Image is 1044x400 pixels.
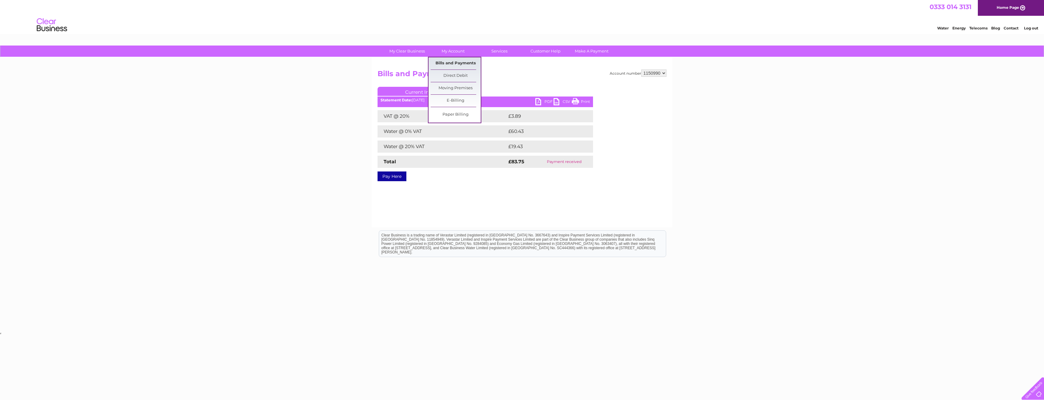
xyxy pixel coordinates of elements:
td: £3.89 [507,110,579,122]
a: Services [474,46,524,57]
b: Statement Date: [381,98,412,102]
td: £60.43 [507,125,581,137]
a: Bills and Payments [431,57,481,69]
a: Direct Debit [431,70,481,82]
a: PDF [535,98,554,107]
td: £19.43 [507,141,580,153]
a: Make A Payment [567,46,617,57]
a: Telecoms [969,26,988,30]
a: My Clear Business [382,46,432,57]
div: [DATE] [378,98,593,102]
img: logo.png [36,16,67,34]
a: Log out [1024,26,1038,30]
a: Water [937,26,949,30]
a: 0333 014 3131 [930,3,971,11]
td: Payment received [536,156,593,168]
a: Pay Here [378,171,406,181]
td: VAT @ 20% [378,110,507,122]
a: Print [572,98,590,107]
a: Moving Premises [431,82,481,94]
a: Blog [991,26,1000,30]
a: Contact [1004,26,1019,30]
strong: Total [384,159,396,164]
div: Account number [610,69,666,77]
a: Paper Billing [431,109,481,121]
a: Current Invoice [378,87,469,96]
a: CSV [554,98,572,107]
td: Water @ 20% VAT [378,141,507,153]
div: Clear Business is a trading name of Verastar Limited (registered in [GEOGRAPHIC_DATA] No. 3667643... [379,3,666,29]
strong: £83.75 [508,159,524,164]
a: Customer Help [520,46,571,57]
a: My Account [428,46,478,57]
h2: Bills and Payments [378,69,666,81]
a: E-Billing [431,95,481,107]
td: Water @ 0% VAT [378,125,507,137]
a: Energy [952,26,966,30]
